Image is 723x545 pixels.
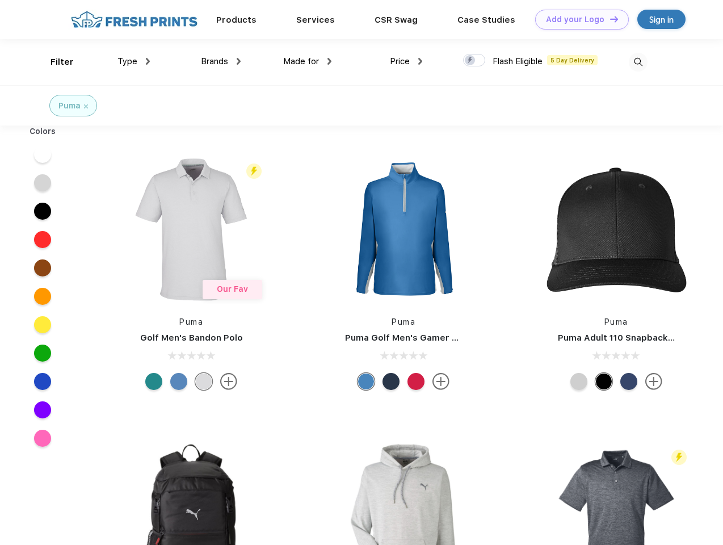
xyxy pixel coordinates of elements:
[21,125,65,137] div: Colors
[220,373,237,390] img: more.svg
[382,373,400,390] div: Navy Blazer
[432,373,449,390] img: more.svg
[358,373,375,390] div: Bright Cobalt
[145,373,162,390] div: Green Lagoon
[68,10,201,30] img: fo%20logo%202.webp
[246,163,262,179] img: flash_active_toggle.svg
[117,56,137,66] span: Type
[629,53,648,72] img: desktop_search.svg
[217,284,248,294] span: Our Fav
[546,15,604,24] div: Add your Logo
[327,58,331,65] img: dropdown.png
[283,56,319,66] span: Made for
[51,56,74,69] div: Filter
[237,58,241,65] img: dropdown.png
[418,58,422,65] img: dropdown.png
[140,333,243,343] a: Golf Men's Bandon Polo
[671,450,687,465] img: flash_active_toggle.svg
[392,317,415,326] a: Puma
[84,104,88,108] img: filter_cancel.svg
[195,373,212,390] div: High Rise
[649,13,674,26] div: Sign in
[407,373,424,390] div: Ski Patrol
[216,15,257,25] a: Products
[637,10,686,29] a: Sign in
[375,15,418,25] a: CSR Swag
[541,154,692,305] img: func=resize&h=266
[595,373,612,390] div: Pma Blk Pma Blk
[620,373,637,390] div: Peacoat with Qut Shd
[604,317,628,326] a: Puma
[116,154,267,305] img: func=resize&h=266
[645,373,662,390] img: more.svg
[201,56,228,66] span: Brands
[179,317,203,326] a: Puma
[570,373,587,390] div: Quarry Brt Whit
[390,56,410,66] span: Price
[493,56,543,66] span: Flash Eligible
[58,100,81,112] div: Puma
[547,55,598,65] span: 5 Day Delivery
[345,333,524,343] a: Puma Golf Men's Gamer Golf Quarter-Zip
[146,58,150,65] img: dropdown.png
[610,16,618,22] img: DT
[296,15,335,25] a: Services
[170,373,187,390] div: Lake Blue
[328,154,479,305] img: func=resize&h=266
